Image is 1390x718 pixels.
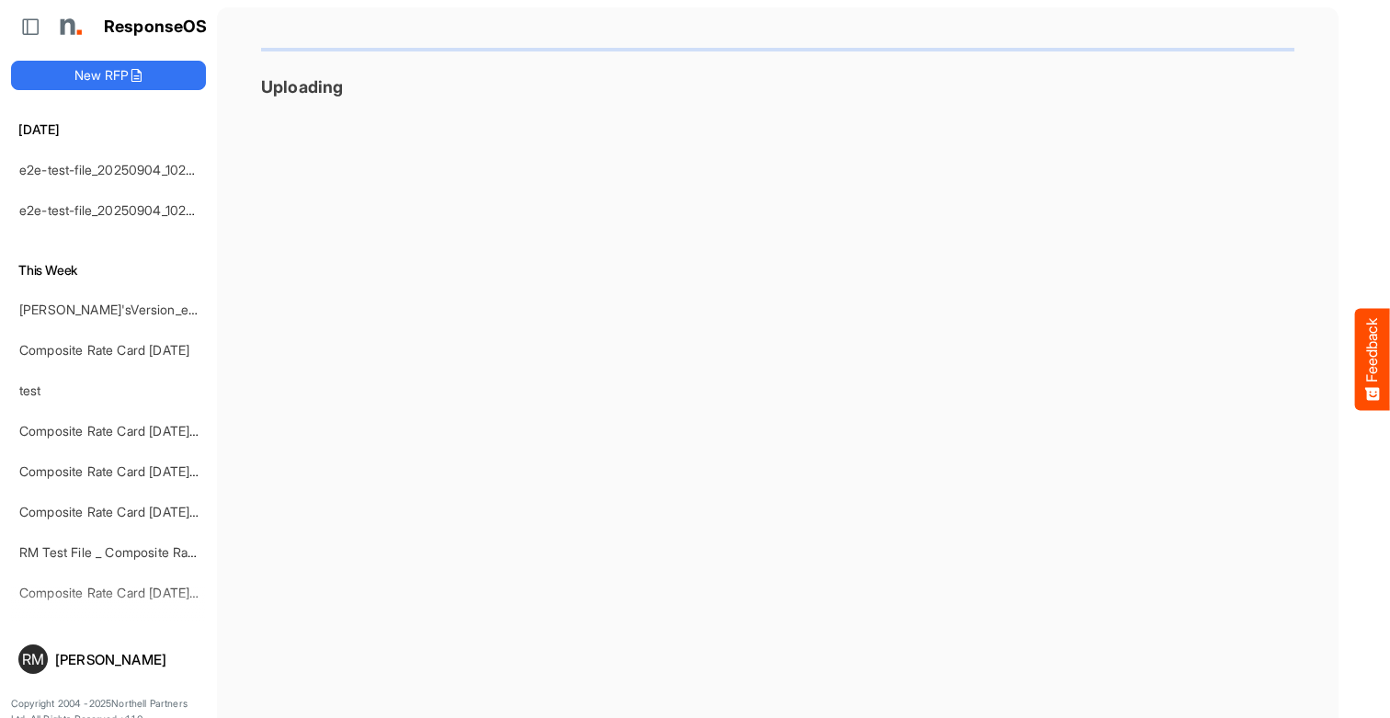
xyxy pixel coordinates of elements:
h1: ResponseOS [104,17,208,37]
span: RM [22,652,44,667]
a: e2e-test-file_20250904_102638 [19,162,209,177]
button: New RFP [11,61,206,90]
a: [PERSON_NAME]'sVersion_e2e-test-file_20250604_111803 [19,302,364,317]
a: Composite Rate Card [DATE] [19,342,189,358]
a: test [19,382,41,398]
h6: [DATE] [11,120,206,140]
h3: Uploading [261,77,1294,97]
a: Composite Rate Card [DATE]_smaller [19,463,237,479]
h6: This Week [11,260,206,280]
a: e2e-test-file_20250904_102615 [19,202,206,218]
button: Feedback [1355,308,1390,410]
a: Composite Rate Card [DATE]_smaller [19,423,237,439]
a: Composite Rate Card [DATE]_smaller [19,504,237,519]
div: [PERSON_NAME] [55,653,199,667]
img: Northell [51,8,87,45]
a: RM Test File _ Composite Rate Card [DATE] [19,544,276,560]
